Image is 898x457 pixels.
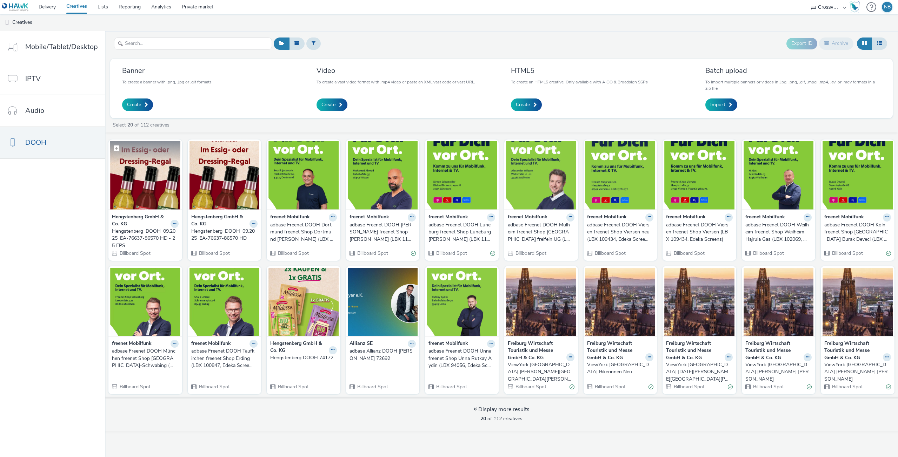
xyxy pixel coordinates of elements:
[270,354,337,361] a: Hengstenberg DOOH 74172
[886,383,891,391] div: Valid
[350,221,416,243] a: adbase Freenet DOOH [PERSON_NAME] freenet Shop [PERSON_NAME] (LBX 114960, City Screens)
[508,340,565,361] strong: Freiburg Wirtschaft Touristik und Messe GmbH & Co. KG
[666,361,733,383] a: ViewYork [GEOGRAPHIC_DATA] [DATE][PERSON_NAME][GEOGRAPHIC_DATA][PERSON_NAME]
[428,340,468,348] strong: freenet Mobilfunk
[824,340,881,361] strong: Freiburg Wirtschaft Touristik und Messe GmbH & Co. KG
[515,250,546,257] span: Billboard Spot
[666,361,730,383] div: ViewYork [GEOGRAPHIC_DATA] [DATE][PERSON_NAME][GEOGRAPHIC_DATA][PERSON_NAME]
[317,98,347,111] a: Create
[745,221,809,243] div: adbase Freenet DOOH Weilheim freenet Shop Weilheim Hajrula Gas (LBX 102069, Edeka Screens)
[112,340,152,348] strong: freenet Mobilfunk
[112,228,179,249] a: Hengstenberg_DOOH_09.2025_EA-76637-86570 HD - 25 FPS
[428,348,495,369] a: adbase Freenet DOOH Unna freenet Shop Unna Rutkay Aydin (LBX 94056, Edeka Screens)
[884,2,891,12] div: NB
[516,101,530,108] span: Create
[666,213,706,221] strong: freenet Mobilfunk
[119,383,151,390] span: Billboard Spot
[728,383,733,391] div: Valid
[824,213,864,221] strong: freenet Mobilfunk
[110,268,180,336] img: adbase Freenet DOOH München freenet Shop München-Schwabing (LBX 100867, Edeka Screens) visual
[705,79,881,91] p: To import multiple banners or videos in .jpg, .png, .gif, .mpg, .mp4, .avi or .mov formats in a z...
[511,98,542,111] a: Create
[122,66,213,75] h3: Banner
[745,340,802,361] strong: Freiburg Wirtschaft Touristik und Messe GmbH & Co. KG
[268,268,339,336] img: Hengstenberg DOOH 74172 visual
[411,250,416,257] div: Valid
[277,383,309,390] span: Billboard Spot
[515,383,546,390] span: Billboard Spot
[824,361,891,383] a: ViewYork [GEOGRAPHIC_DATA] [PERSON_NAME] [PERSON_NAME]
[508,361,572,383] div: ViewYork [GEOGRAPHIC_DATA] [PERSON_NAME][GEOGRAPHIC_DATA][PERSON_NAME]
[350,213,389,221] strong: freenet Mobilfunk
[189,268,260,336] img: adbase Freenet DOOH Taufkirchen freenet Shop Erding (LBX 100847, Edeka Screens) visual
[428,213,468,221] strong: freenet Mobilfunk
[191,348,255,369] div: adbase Freenet DOOH Taufkirchen freenet Shop Erding (LBX 100847, Edeka Screens)
[506,268,576,336] img: ViewYork Freiburg City Tower Neriman Bayram Neu visual
[25,42,98,52] span: Mobile/Tablet/Desktop
[427,141,497,210] img: adbase Freenet DOOH Lüneburg freenet Shop Lüneburg Jürgen Schwenkler (LBX 114390, Station Video) ...
[191,340,231,348] strong: freenet Mobilfunk
[112,348,179,369] a: adbase Freenet DOOH München freenet Shop [GEOGRAPHIC_DATA]-Schwabing (LBX 100867, Edeka Screens)
[824,221,888,243] div: adbase Freenet DOOH Köln freenet Shop [GEOGRAPHIC_DATA] Burak Deveci (LBX 101825, Station Video)
[428,348,492,369] div: adbase Freenet DOOH Unna freenet Shop Unna Rutkay Aydin (LBX 94056, Edeka Screens)
[191,228,258,242] a: Hengstenberg_DOOH_09.2025_EA-76637-86570 HD
[744,141,814,210] img: adbase Freenet DOOH Weilheim freenet Shop Weilheim Hajrula Gas (LBX 102069, Edeka Screens) visual
[321,101,335,108] span: Create
[270,354,334,361] div: Hengstenberg DOOH 74172
[705,98,737,111] a: Import
[752,250,784,257] span: Billboard Spot
[506,141,576,210] img: adbase Freenet DOOH Mülheim freenet Shop Mülheim freifein UG (LBX 112332, Total) visual
[4,19,11,26] img: dooh
[594,250,626,257] span: Billboard Spot
[428,221,495,243] a: adbase Freenet DOOH Lüneburg freenet Shop Lüneburg [PERSON_NAME] (LBX 114390, Station Video)
[350,340,373,348] strong: Allianz SE
[350,221,413,243] div: adbase Freenet DOOH [PERSON_NAME] freenet Shop [PERSON_NAME] (LBX 114960, City Screens)
[348,268,418,336] img: adbase Allianz DOOH Martin Meyer 72692 visual
[585,268,656,336] img: ViewYork Freiburg City Tower Bikerinnen Neu visual
[2,3,29,12] img: undefined Logo
[473,405,530,414] div: Display more results
[348,141,418,210] img: adbase Freenet DOOH Witten freenet Shop Witten Mohamed Ahmad (LBX 114960, City Screens) visual
[710,101,725,108] span: Import
[435,383,467,390] span: Billboard Spot
[317,66,475,75] h3: Video
[191,348,258,369] a: adbase Freenet DOOH Taufkirchen freenet Shop Erding (LBX 100847, Edeka Screens)
[110,141,180,210] img: Hengstenberg_DOOH_09.2025_EA-76637-86570 HD - 25 FPS visual
[191,228,255,242] div: Hengstenberg_DOOH_09.2025_EA-76637-86570 HD
[112,348,176,369] div: adbase Freenet DOOH München freenet Shop [GEOGRAPHIC_DATA]-Schwabing (LBX 100867, Edeka Screens)
[508,221,572,243] div: adbase Freenet DOOH Mülheim freenet Shop [GEOGRAPHIC_DATA] freifein UG (LBX 112332, Total)
[317,79,475,85] p: To create a vast video format with .mp4 video or paste an XML vast code or vast URL.
[511,79,648,85] p: To create an HTML5 creative. Only available with AIOO & Broadsign SSPs
[831,250,863,257] span: Billboard Spot
[511,66,648,75] h3: HTML5
[823,141,893,210] img: adbase Freenet DOOH Köln freenet Shop Köln Burak Deveci (LBX 101825, Station Video) visual
[112,213,169,228] strong: Hengstenberg GmbH & Co. KG
[112,228,176,249] div: Hengstenberg_DOOH_09.2025_EA-76637-86570 HD - 25 FPS
[114,37,272,50] input: Search...
[490,250,495,257] div: Valid
[807,383,812,391] div: Valid
[198,383,230,390] span: Billboard Spot
[850,1,863,13] a: Hawk Academy
[831,383,863,390] span: Billboard Spot
[508,221,574,243] a: adbase Freenet DOOH Mülheim freenet Shop [GEOGRAPHIC_DATA] freifein UG (LBX 112332, Total)
[587,340,644,361] strong: Freiburg Wirtschaft Touristik und Messe GmbH & Co. KG
[428,221,492,243] div: adbase Freenet DOOH Lüneburg freenet Shop Lüneburg [PERSON_NAME] (LBX 114390, Station Video)
[270,340,327,354] strong: Hengstenberg GmbH & Co. KG
[886,250,891,257] div: Valid
[673,250,705,257] span: Billboard Spot
[664,141,734,210] img: adbase Freenet DOOH Viersen freenet Shop Viersen (LBX 109434, Edeka Screens) visual
[587,361,651,376] div: ViewYork [GEOGRAPHIC_DATA] Bikerinnen Neu
[480,415,523,422] span: of 112 creatives
[850,1,860,13] img: Hawk Academy
[744,268,814,336] img: ViewYork Freiburg City Tower Julica Goldschmidt Neu visual
[587,213,627,221] strong: freenet Mobilfunk
[648,383,653,391] div: Valid
[25,105,44,116] span: Audio
[872,37,887,49] button: Table
[570,383,574,391] div: Valid
[25,137,46,148] span: DOOH
[824,361,888,383] div: ViewYork [GEOGRAPHIC_DATA] [PERSON_NAME] [PERSON_NAME]
[587,221,651,243] div: adbase Freenet DOOH Viersen freenet Shop Viersen neu (LBX 109434, Edeka Screens)
[122,98,153,111] a: Create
